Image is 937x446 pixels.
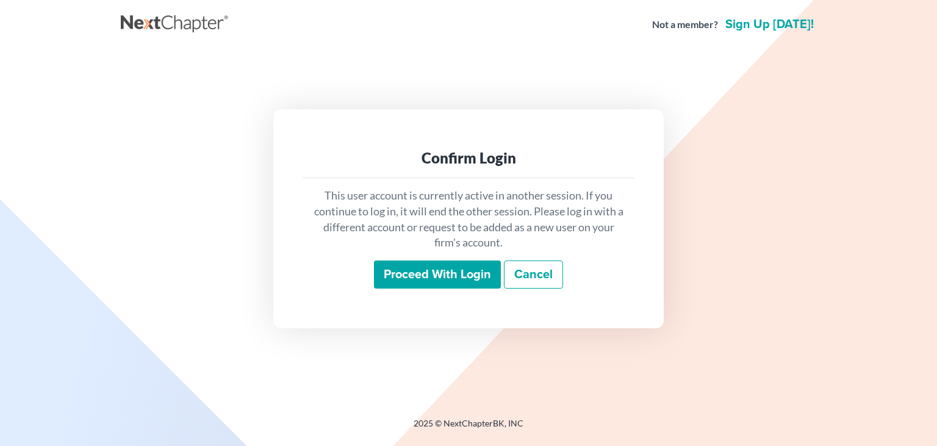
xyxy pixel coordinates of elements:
div: 2025 © NextChapterBK, INC [121,417,816,439]
div: Confirm Login [312,148,625,168]
a: Cancel [504,261,563,289]
p: This user account is currently active in another session. If you continue to log in, it will end ... [312,188,625,251]
a: Sign up [DATE]! [723,18,816,31]
strong: Not a member? [652,18,718,32]
input: Proceed with login [374,261,501,289]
